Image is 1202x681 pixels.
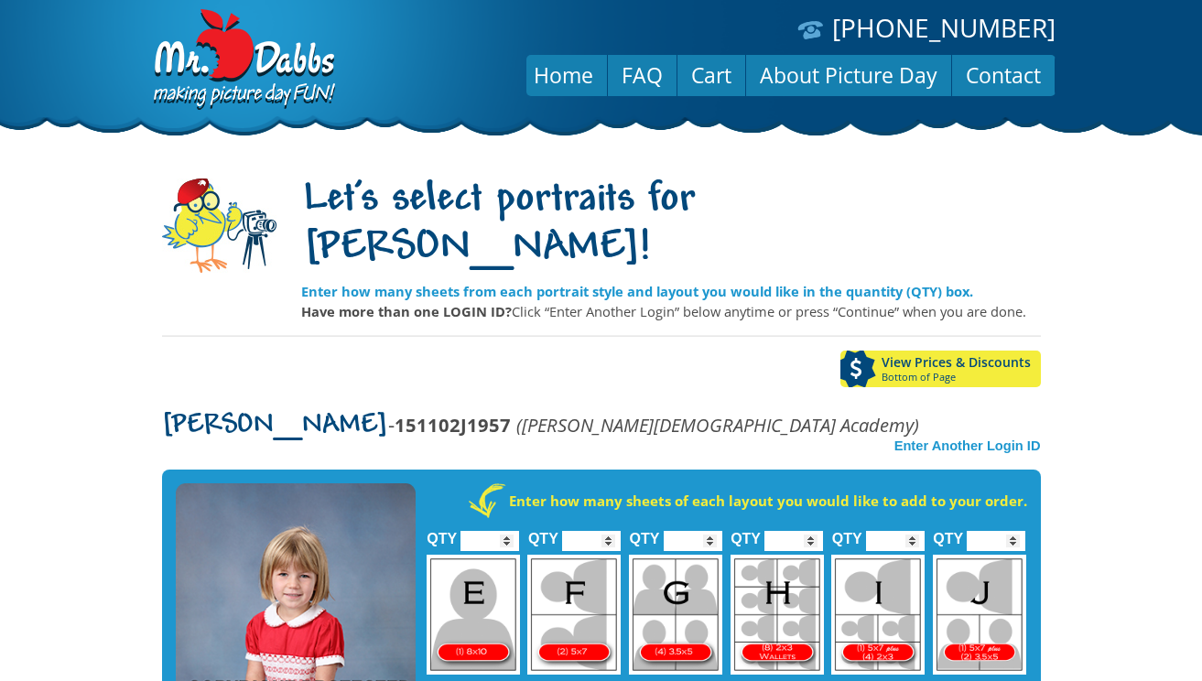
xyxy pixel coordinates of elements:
label: QTY [528,511,558,556]
label: QTY [427,511,457,556]
strong: Enter how many sheets from each portrait style and layout you would like in the quantity (QTY) box. [301,282,973,300]
strong: Have more than one LOGIN ID? [301,302,512,320]
span: Bottom of Page [882,372,1041,383]
img: camera-mascot [162,178,276,273]
h1: Let's select portraits for [PERSON_NAME]! [301,177,1041,274]
img: G [629,555,722,675]
a: Enter Another Login ID [894,438,1041,453]
a: FAQ [608,53,677,97]
em: ([PERSON_NAME][DEMOGRAPHIC_DATA] Academy) [516,412,919,438]
img: J [933,555,1026,675]
img: Dabbs Company [147,9,338,112]
a: Cart [677,53,745,97]
img: H [731,555,824,675]
a: Contact [952,53,1055,97]
img: F [527,555,621,675]
span: [PERSON_NAME] [162,411,388,440]
a: [PHONE_NUMBER] [832,10,1056,45]
label: QTY [933,511,963,556]
label: QTY [832,511,862,556]
p: - [162,415,919,436]
strong: Enter how many sheets of each layout you would like to add to your order. [509,492,1027,510]
label: QTY [630,511,660,556]
a: View Prices & DiscountsBottom of Page [840,351,1041,387]
p: Click “Enter Another Login” below anytime or press “Continue” when you are done. [301,301,1041,321]
img: E [427,555,520,675]
img: I [831,555,925,675]
strong: 151102J1957 [395,412,511,438]
a: About Picture Day [746,53,951,97]
label: QTY [731,511,761,556]
a: Home [520,53,607,97]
